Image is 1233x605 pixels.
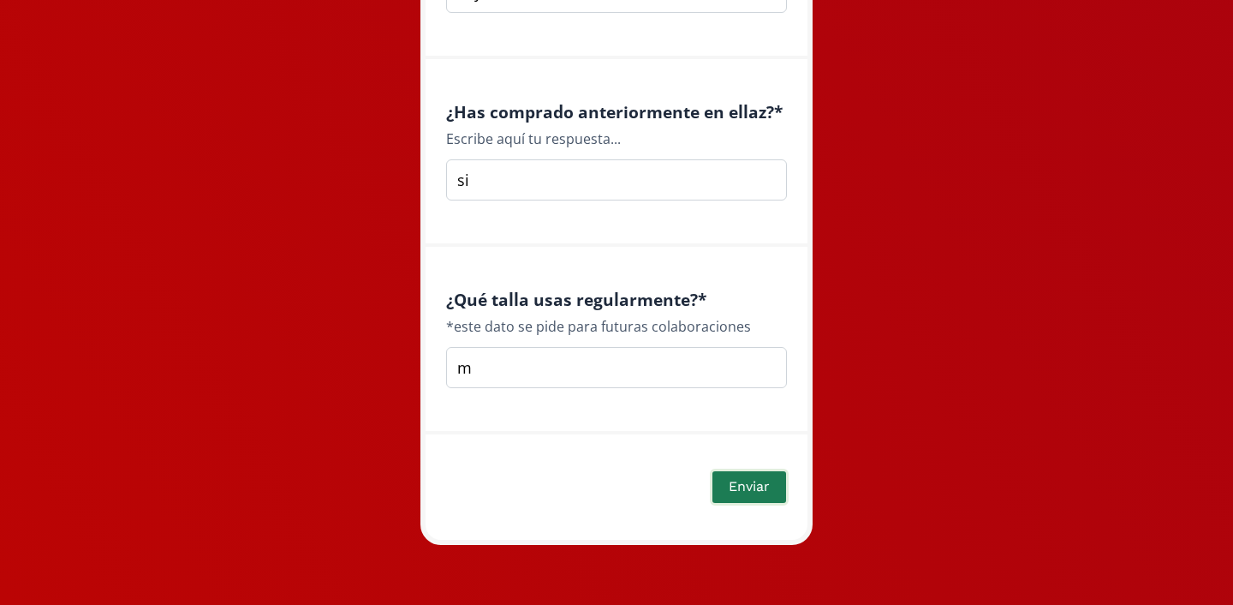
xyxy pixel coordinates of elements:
[446,129,787,149] div: Escribe aquí tu respuesta...
[446,347,787,388] input: Type your answer here...
[446,159,787,201] input: Type your answer here...
[710,469,789,506] button: Enviar
[446,316,787,337] div: *este dato se pide para futuras colaboraciones
[446,102,787,122] h4: ¿Has comprado anteriormente en ellaz? *
[446,290,787,309] h4: ¿Qué talla usas regularmente? *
